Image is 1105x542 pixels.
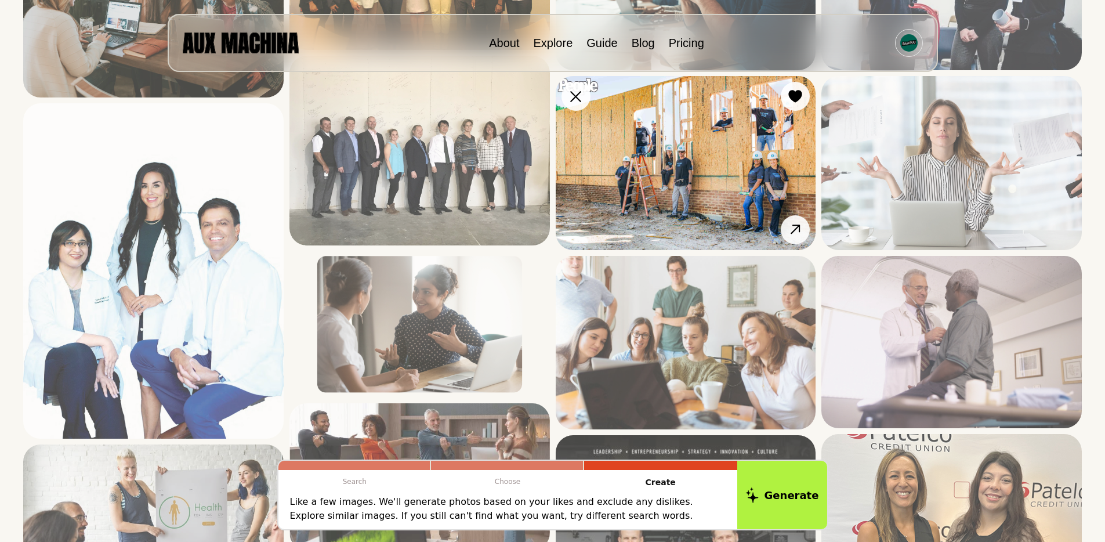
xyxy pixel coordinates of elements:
a: Explore [533,37,573,49]
p: Like a few images. We'll generate photos based on your likes and exclude any dislikes. Explore si... [290,495,726,523]
p: Search [278,470,432,493]
img: Search result [821,76,1082,250]
p: Choose [431,470,584,493]
img: Search result [556,256,816,429]
button: Generate [737,461,827,529]
img: Avatar [900,34,918,52]
img: Search result [289,251,550,398]
img: Search result [23,103,284,439]
img: AUX MACHINA [183,32,299,53]
img: Search result [289,56,550,245]
a: Pricing [669,37,704,49]
p: Create [584,470,737,495]
img: Search result [556,76,816,250]
a: About [489,37,519,49]
a: Blog [632,37,655,49]
img: Search result [821,256,1082,429]
a: Guide [586,37,617,49]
